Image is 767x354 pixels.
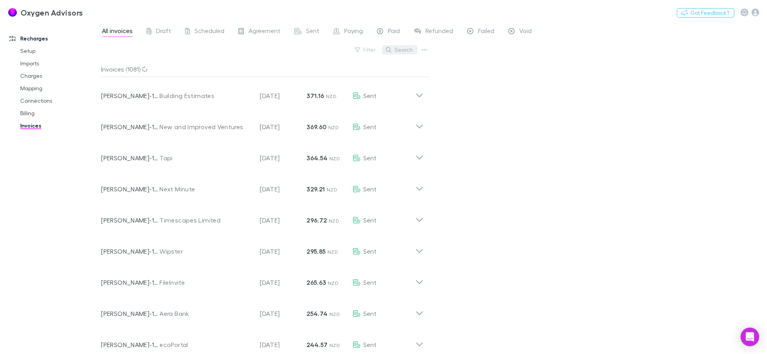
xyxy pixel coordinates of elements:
p: [DATE] [260,247,306,256]
span: Sent [363,216,376,224]
button: Filter [351,45,380,54]
span: NZD [326,93,336,99]
strong: 295.85 [306,247,326,255]
span: Paying [344,27,363,37]
a: Connections [12,95,105,107]
p: [DATE] [260,309,306,318]
div: Open Intercom Messenger [741,328,759,346]
strong: 244.57 [306,341,327,349]
div: Wipster [159,247,252,256]
strong: 369.60 [306,123,326,131]
div: Timescapes Limited [159,216,252,225]
p: [PERSON_NAME]-1086 [101,91,159,100]
span: Sent [363,310,376,317]
div: Tapi [159,153,252,163]
p: [DATE] [260,184,306,194]
span: Agreement [249,27,280,37]
strong: 296.72 [306,216,327,224]
img: Oxygen Advisors's Logo [8,8,18,17]
span: NZD [329,342,340,348]
strong: 254.74 [306,310,327,317]
a: Setup [12,45,105,57]
a: Mapping [12,82,105,95]
a: Oxygen Advisors [3,3,88,22]
div: [PERSON_NAME]-1099Timescapes Limited[DATE]296.72 NZDSent [95,202,430,233]
button: Search [382,45,417,54]
h3: Oxygen Advisors [21,8,83,17]
span: Refunded [426,27,453,37]
p: [PERSON_NAME]-1059 [101,247,159,256]
div: [PERSON_NAME]-1052FileInvite[DATE]265.63 NZDSent [95,264,430,295]
div: New and Improved Ventures [159,122,252,131]
span: NZD [328,124,339,130]
p: [DATE] [260,278,306,287]
span: Sent [363,279,376,286]
div: [PERSON_NAME]-1059Wipster[DATE]295.85 NZDSent [95,233,430,264]
div: Aera Bank [159,309,252,318]
span: Sent [306,27,319,37]
p: [DATE] [260,216,306,225]
span: All invoices [102,27,133,37]
a: Invoices [12,119,105,132]
strong: 364.54 [306,154,327,162]
div: FileInvite [159,278,252,287]
span: Scheduled [194,27,224,37]
button: Got Feedback? [677,8,734,18]
strong: 329.21 [306,185,325,193]
span: Sent [363,123,376,130]
p: [DATE] [260,91,306,100]
div: ecoPortal [159,340,252,349]
div: Next Minute [159,184,252,194]
span: Sent [363,341,376,348]
span: NZD [328,280,338,286]
span: NZD [329,156,340,161]
p: [PERSON_NAME]-1052 [101,278,159,287]
span: NZD [329,311,340,317]
span: NZD [327,249,338,255]
div: [PERSON_NAME]-1060New and Improved Ventures[DATE]369.60 NZDSent [95,108,430,139]
span: Sent [363,185,376,193]
span: Sent [363,154,376,161]
p: [PERSON_NAME]-1067 [101,153,159,163]
span: Sent [363,92,376,99]
p: [PERSON_NAME]-1099 [101,216,159,225]
p: [DATE] [260,153,306,163]
span: Paid [388,27,400,37]
p: [DATE] [260,340,306,349]
span: NZD [327,187,337,193]
div: [PERSON_NAME]-1067Tapi[DATE]364.54 NZDSent [95,139,430,170]
strong: 265.63 [306,279,326,286]
span: Draft [156,27,171,37]
div: [PERSON_NAME]-1086Building Estimates[DATE]371.16 NZDSent [95,77,430,108]
p: [PERSON_NAME]-1057 [101,184,159,194]
p: [PERSON_NAME]-1073 [101,309,159,318]
a: Charges [12,70,105,82]
a: Imports [12,57,105,70]
a: Recharges [2,32,105,45]
span: Failed [478,27,494,37]
p: [PERSON_NAME]-1092 [101,340,159,349]
div: [PERSON_NAME]-1057Next Minute[DATE]329.21 NZDSent [95,170,430,202]
span: NZD [329,218,339,224]
div: Building Estimates [159,91,252,100]
strong: 371.16 [306,92,324,100]
a: Billing [12,107,105,119]
div: [PERSON_NAME]-1073Aera Bank[DATE]254.74 NZDSent [95,295,430,326]
p: [DATE] [260,122,306,131]
span: Sent [363,247,376,255]
p: [PERSON_NAME]-1060 [101,122,159,131]
span: Void [519,27,532,37]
